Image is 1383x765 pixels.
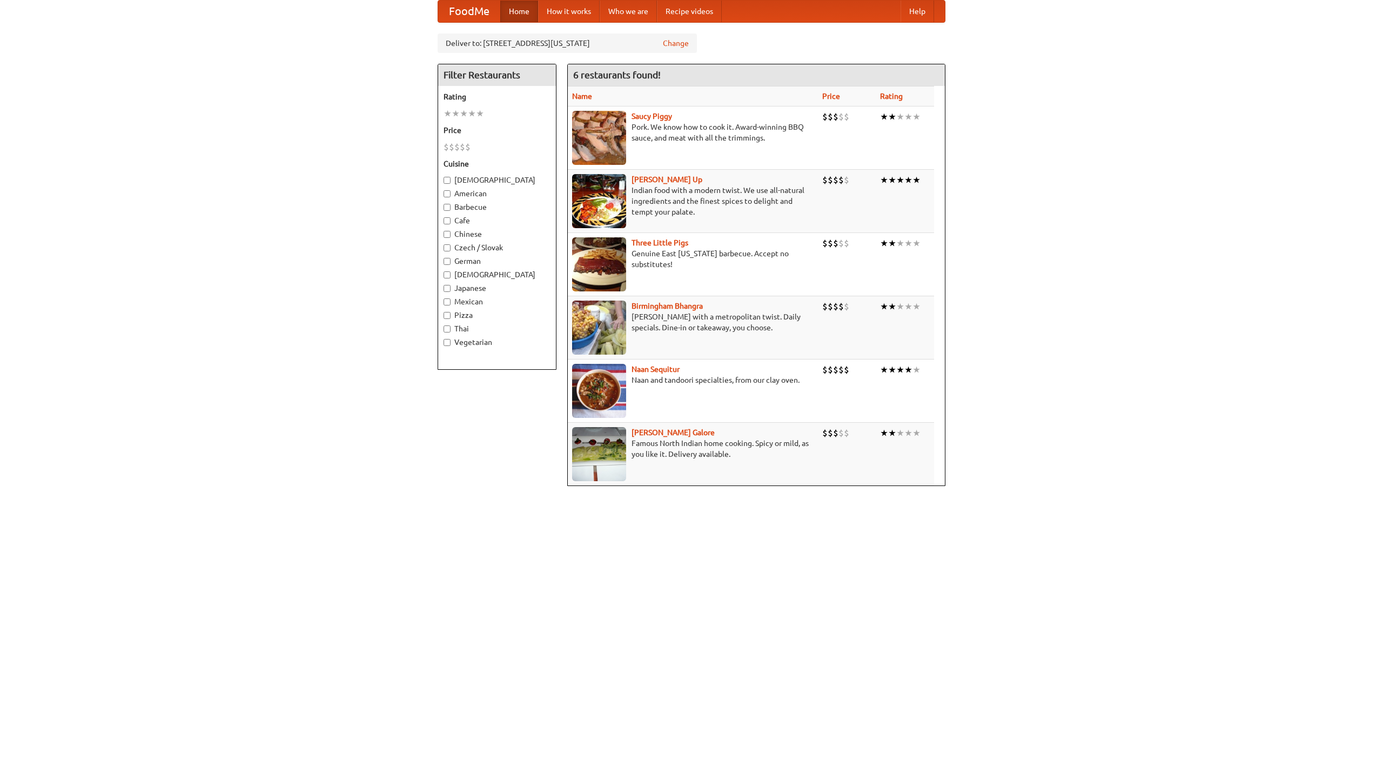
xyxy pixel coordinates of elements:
[572,174,626,228] img: curryup.jpg
[828,427,833,439] li: $
[888,364,896,376] li: ★
[833,237,838,249] li: $
[838,237,844,249] li: $
[663,38,689,49] a: Change
[822,427,828,439] li: $
[822,174,828,186] li: $
[880,301,888,312] li: ★
[444,231,451,238] input: Chinese
[833,427,838,439] li: $
[572,301,626,355] img: bhangra.jpg
[444,202,550,212] label: Barbecue
[572,375,814,385] p: Naan and tandoori specialties, from our clay oven.
[572,427,626,481] img: currygalore.jpg
[476,108,484,119] li: ★
[572,248,814,270] p: Genuine East [US_STATE] barbecue. Accept no substitutes!
[444,339,451,346] input: Vegetarian
[632,175,702,184] a: [PERSON_NAME] Up
[844,427,849,439] li: $
[444,244,451,251] input: Czech / Slovak
[632,238,688,247] a: Three Little Pigs
[444,325,451,332] input: Thai
[822,301,828,312] li: $
[444,91,550,102] h5: Rating
[901,1,934,22] a: Help
[444,190,451,197] input: American
[632,365,680,374] a: Naan Sequitur
[904,364,912,376] li: ★
[904,237,912,249] li: ★
[844,364,849,376] li: $
[844,237,849,249] li: $
[572,311,814,333] p: [PERSON_NAME] with a metropolitan twist. Daily specials. Dine-in or takeaway, you choose.
[460,108,468,119] li: ★
[888,427,896,439] li: ★
[828,237,833,249] li: $
[880,364,888,376] li: ★
[444,204,451,211] input: Barbecue
[444,296,550,307] label: Mexican
[444,108,452,119] li: ★
[572,364,626,418] img: naansequitur.jpg
[444,256,550,267] label: German
[657,1,722,22] a: Recipe videos
[444,298,451,305] input: Mexican
[912,301,921,312] li: ★
[822,111,828,123] li: $
[880,92,903,101] a: Rating
[828,174,833,186] li: $
[444,323,550,334] label: Thai
[444,285,451,292] input: Japanese
[828,364,833,376] li: $
[822,364,828,376] li: $
[838,111,844,123] li: $
[444,242,550,253] label: Czech / Slovak
[444,283,550,294] label: Japanese
[572,438,814,460] p: Famous North Indian home cooking. Spicy or mild, as you like it. Delivery available.
[904,427,912,439] li: ★
[572,92,592,101] a: Name
[465,141,471,153] li: $
[444,175,550,185] label: [DEMOGRAPHIC_DATA]
[572,122,814,143] p: Pork. We know how to cook it. Award-winning BBQ sauce, and meat with all the trimmings.
[833,174,838,186] li: $
[632,112,672,121] a: Saucy Piggy
[896,111,904,123] li: ★
[444,217,451,224] input: Cafe
[904,111,912,123] li: ★
[888,111,896,123] li: ★
[444,258,451,265] input: German
[444,141,449,153] li: $
[904,301,912,312] li: ★
[828,301,833,312] li: $
[822,237,828,249] li: $
[833,301,838,312] li: $
[904,174,912,186] li: ★
[632,428,715,437] a: [PERSON_NAME] Galore
[844,174,849,186] li: $
[896,237,904,249] li: ★
[538,1,600,22] a: How it works
[912,427,921,439] li: ★
[573,70,661,80] ng-pluralize: 6 restaurants found!
[880,427,888,439] li: ★
[880,237,888,249] li: ★
[828,111,833,123] li: $
[444,177,451,184] input: [DEMOGRAPHIC_DATA]
[838,364,844,376] li: $
[500,1,538,22] a: Home
[452,108,460,119] li: ★
[888,301,896,312] li: ★
[896,364,904,376] li: ★
[888,237,896,249] li: ★
[838,301,844,312] li: $
[632,302,703,310] a: Birmingham Bhangra
[844,111,849,123] li: $
[896,301,904,312] li: ★
[444,271,451,278] input: [DEMOGRAPHIC_DATA]
[438,1,500,22] a: FoodMe
[833,111,838,123] li: $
